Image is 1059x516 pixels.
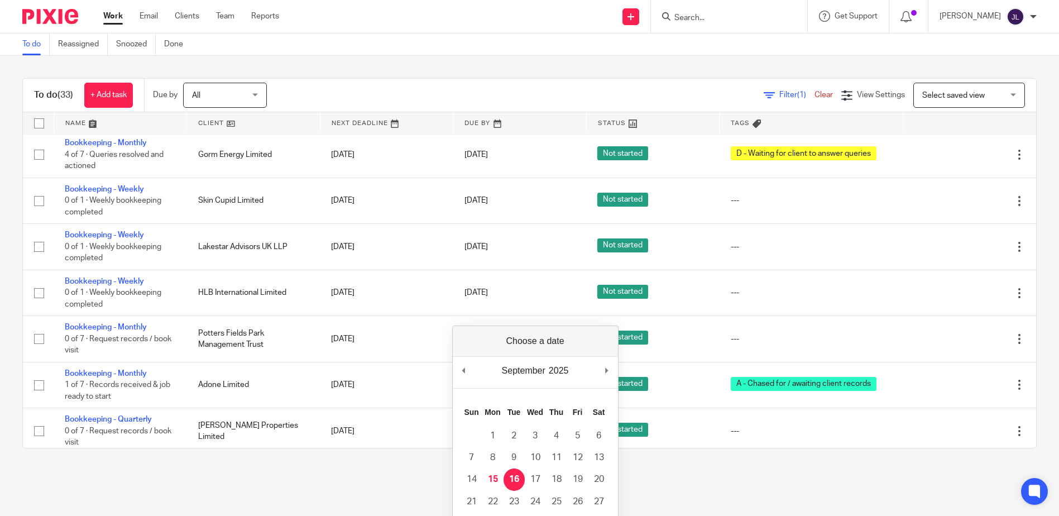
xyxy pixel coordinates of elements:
[187,408,320,454] td: [PERSON_NAME] Properties Limited
[461,491,482,513] button: 21
[65,243,161,262] span: 0 of 1 · Weekly bookkeeping completed
[320,408,453,454] td: [DATE]
[65,185,144,193] a: Bookkeeping - Weekly
[922,92,985,99] span: Select saved view
[504,469,525,490] button: 16
[500,362,547,379] div: September
[546,447,567,469] button: 11
[597,238,648,252] span: Not started
[65,139,147,147] a: Bookkeeping - Monthly
[673,13,774,23] input: Search
[597,331,648,345] span: Not started
[320,224,453,270] td: [DATE]
[464,289,488,297] span: [DATE]
[116,34,156,55] a: Snoozed
[65,427,171,447] span: 0 of 7 · Request records / book visit
[731,146,876,160] span: D - Waiting for client to answer queries
[546,491,567,513] button: 25
[1007,8,1024,26] img: svg%3E
[588,491,610,513] button: 27
[527,408,543,417] abbr: Wednesday
[567,425,588,447] button: 5
[103,11,123,22] a: Work
[164,34,191,55] a: Done
[320,362,453,408] td: [DATE]
[65,231,144,239] a: Bookkeeping - Weekly
[857,91,905,99] span: View Settings
[482,491,504,513] button: 22
[504,447,525,469] button: 9
[588,425,610,447] button: 6
[567,447,588,469] button: 12
[84,83,133,108] a: + Add task
[65,381,170,400] span: 1 of 7 · Records received & job ready to start
[504,425,525,447] button: 2
[65,289,161,308] span: 0 of 1 · Weekly bookkeeping completed
[464,408,478,417] abbr: Sunday
[187,132,320,178] td: Gorm Energy Limited
[65,278,144,285] a: Bookkeeping - Weekly
[567,469,588,490] button: 19
[175,11,199,22] a: Clients
[588,469,610,490] button: 20
[597,146,648,160] span: Not started
[597,423,648,437] span: Not started
[57,90,73,99] span: (33)
[65,335,171,355] span: 0 of 7 · Request records / book visit
[814,91,833,99] a: Clear
[482,469,504,490] button: 15
[525,469,546,490] button: 17
[601,362,612,379] button: Next Month
[731,195,892,206] div: ---
[731,120,750,126] span: Tags
[525,491,546,513] button: 24
[547,362,571,379] div: 2025
[464,151,488,159] span: [DATE]
[525,425,546,447] button: 3
[320,270,453,316] td: [DATE]
[58,34,108,55] a: Reassigned
[485,408,500,417] abbr: Monday
[216,11,234,22] a: Team
[187,362,320,408] td: Adone Limited
[835,12,878,20] span: Get Support
[482,425,504,447] button: 1
[34,89,73,101] h1: To do
[461,469,482,490] button: 14
[597,285,648,299] span: Not started
[549,408,563,417] abbr: Thursday
[546,469,567,490] button: 18
[464,197,488,205] span: [DATE]
[597,377,648,391] span: Not started
[22,9,78,24] img: Pixie
[731,287,892,298] div: ---
[65,197,161,216] span: 0 of 1 · Weekly bookkeeping completed
[597,193,648,207] span: Not started
[320,316,453,362] td: [DATE]
[573,408,583,417] abbr: Friday
[940,11,1001,22] p: [PERSON_NAME]
[593,408,605,417] abbr: Saturday
[187,270,320,316] td: HLB International Limited
[588,447,610,469] button: 13
[731,333,892,345] div: ---
[461,447,482,469] button: 7
[65,370,147,378] a: Bookkeeping - Monthly
[731,377,876,391] span: A - Chased for / awaiting client records
[546,425,567,447] button: 4
[567,491,588,513] button: 26
[797,91,806,99] span: (1)
[22,34,50,55] a: To do
[458,362,469,379] button: Previous Month
[187,316,320,362] td: Potters Fields Park Management Trust
[140,11,158,22] a: Email
[153,89,178,101] p: Due by
[320,132,453,178] td: [DATE]
[731,241,892,252] div: ---
[464,243,488,251] span: [DATE]
[525,447,546,469] button: 10
[507,408,521,417] abbr: Tuesday
[65,323,147,331] a: Bookkeeping - Monthly
[482,447,504,469] button: 8
[65,151,164,170] span: 4 of 7 · Queries resolved and actioned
